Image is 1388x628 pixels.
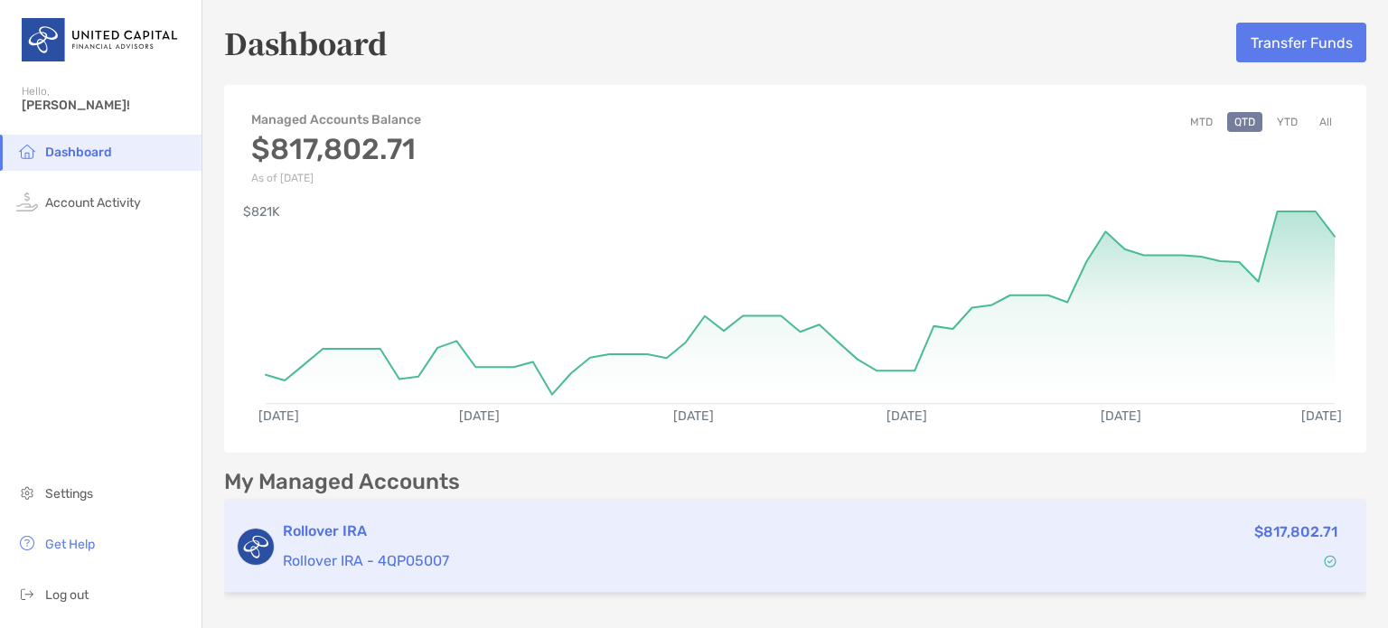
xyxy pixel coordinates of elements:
[16,532,38,554] img: get-help icon
[22,98,191,113] span: [PERSON_NAME]!
[16,482,38,503] img: settings icon
[251,132,421,166] h3: $817,802.71
[283,520,998,542] h3: Rollover IRA
[45,537,95,552] span: Get Help
[1183,112,1220,132] button: MTD
[1324,555,1336,567] img: Account Status icon
[45,486,93,501] span: Settings
[886,408,927,424] text: [DATE]
[1254,520,1337,543] p: $817,802.71
[224,471,460,493] p: My Managed Accounts
[283,549,998,572] p: Rollover IRA - 4QP05007
[459,408,500,424] text: [DATE]
[251,172,421,184] p: As of [DATE]
[45,145,112,160] span: Dashboard
[224,22,388,63] h5: Dashboard
[45,587,89,603] span: Log out
[1301,408,1342,424] text: [DATE]
[16,583,38,605] img: logout icon
[1227,112,1262,132] button: QTD
[1236,23,1366,62] button: Transfer Funds
[243,204,280,220] text: $821K
[238,529,274,565] img: logo account
[1312,112,1339,132] button: All
[22,7,180,72] img: United Capital Logo
[258,408,299,424] text: [DATE]
[251,112,421,127] h4: Managed Accounts Balance
[1101,408,1141,424] text: [DATE]
[16,140,38,162] img: household icon
[673,408,714,424] text: [DATE]
[1270,112,1305,132] button: YTD
[45,195,141,211] span: Account Activity
[16,191,38,212] img: activity icon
